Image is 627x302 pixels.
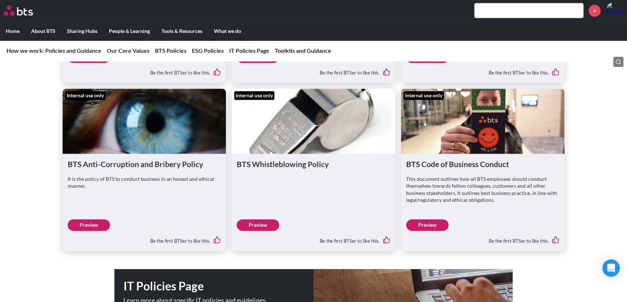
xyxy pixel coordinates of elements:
a: Preview [406,219,449,231]
div: Be the first BTSer to like this. [237,231,390,246]
label: About BTS [25,22,61,41]
div: Internal use only [404,91,444,100]
a: BTS Policies [155,47,186,54]
div: Be the first BTSer to like this. [237,63,390,78]
a: Go home [4,5,46,16]
label: Sharing Hubs [61,22,103,41]
div: Be the first BTSer to like this. [406,231,559,246]
div: Open Intercom Messenger [602,259,620,277]
label: Tools & Resources [156,22,208,41]
div: Internal use only [65,91,105,100]
a: Preview [237,219,279,231]
label: People & Learning [103,22,156,41]
h1: IT Policies Page [123,278,313,294]
p: This document outlines how all BTS employees should conduct themselves towards fellow colleagues,... [406,175,559,204]
h1: BTS Anti-Corruption and Bribery Policy [68,159,221,169]
a: IT Policies Page [229,47,269,54]
a: Preview [68,219,110,231]
a: Toolkits and Guidance [275,47,331,54]
a: ESG Policies [192,47,224,54]
div: Be the first BTSer to like this. [406,63,559,78]
p: It is the policy of BTS to conduct business in an honest and ethical manner. [68,175,221,190]
a: + [589,5,601,17]
img: BTS Logo [4,5,33,16]
a: Profile [606,2,623,19]
label: What we do [208,22,247,41]
div: Be the first BTSer to like this. [68,231,221,246]
div: Internal use only [234,91,274,100]
a: How we work: Policies and Guidance [7,47,101,54]
h1: BTS Code of Business Conduct [406,159,559,169]
img: Cristian Rossato [606,2,623,19]
a: Our Core Values [107,47,150,54]
div: Be the first BTSer to like this. [68,63,221,78]
h1: BTS Whistleblowing Policy [237,159,390,169]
